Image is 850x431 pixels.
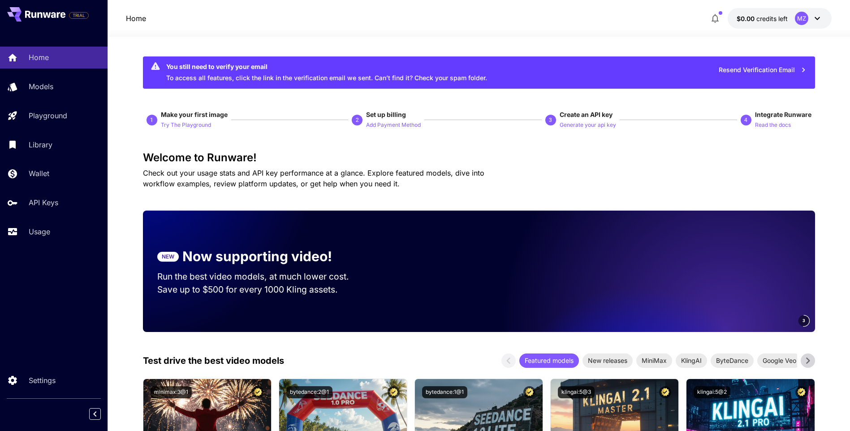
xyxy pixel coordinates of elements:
[659,386,671,398] button: Certified Model – Vetted for best performance and includes a commercial license.
[29,139,52,150] p: Library
[728,8,832,29] button: $0.00MZ
[549,116,552,124] p: 3
[560,121,616,129] p: Generate your api key
[182,246,332,267] p: Now supporting video!
[737,14,788,23] div: $0.00
[755,121,791,129] p: Read the docs
[676,356,707,365] span: KlingAI
[795,386,807,398] button: Certified Model – Vetted for best performance and includes a commercial license.
[166,62,487,71] div: You still need to verify your email
[714,61,811,79] button: Resend Verification Email
[69,12,88,19] span: TRIAL
[161,121,211,129] p: Try The Playground
[143,151,815,164] h3: Welcome to Runware!
[744,116,747,124] p: 4
[150,116,153,124] p: 1
[757,356,802,365] span: Google Veo
[157,270,366,283] p: Run the best video models, at much lower cost.
[29,110,67,121] p: Playground
[29,81,53,92] p: Models
[29,226,50,237] p: Usage
[162,253,174,261] p: NEW
[151,386,192,398] button: minimax:3@1
[558,386,595,398] button: klingai:5@3
[29,197,58,208] p: API Keys
[422,386,467,398] button: bytedance:1@1
[795,12,808,25] div: MZ
[803,317,805,324] span: 3
[69,10,89,21] span: Add your payment card to enable full platform functionality.
[560,119,616,130] button: Generate your api key
[161,119,211,130] button: Try The Playground
[519,356,579,365] span: Featured models
[676,353,707,368] div: KlingAI
[143,354,284,367] p: Test drive the best video models
[252,386,264,398] button: Certified Model – Vetted for best performance and includes a commercial license.
[636,353,672,368] div: MiniMax
[519,353,579,368] div: Featured models
[366,111,406,118] span: Set up billing
[711,356,754,365] span: ByteDance
[96,406,108,422] div: Collapse sidebar
[388,386,400,398] button: Certified Model – Vetted for best performance and includes a commercial license.
[29,375,56,386] p: Settings
[29,168,49,179] p: Wallet
[366,119,421,130] button: Add Payment Method
[126,13,146,24] nav: breadcrumb
[582,356,633,365] span: New releases
[366,121,421,129] p: Add Payment Method
[356,116,359,124] p: 2
[161,111,228,118] span: Make your first image
[29,52,49,63] p: Home
[711,353,754,368] div: ByteDance
[737,15,756,22] span: $0.00
[755,111,811,118] span: Integrate Runware
[694,386,730,398] button: klingai:5@2
[756,15,788,22] span: credits left
[89,408,101,420] button: Collapse sidebar
[126,13,146,24] a: Home
[560,111,613,118] span: Create an API key
[582,353,633,368] div: New releases
[143,168,484,188] span: Check out your usage stats and API key performance at a glance. Explore featured models, dive int...
[286,386,332,398] button: bytedance:2@1
[757,353,802,368] div: Google Veo
[157,283,366,296] p: Save up to $500 for every 1000 Kling assets.
[166,59,487,86] div: To access all features, click the link in the verification email we sent. Can’t find it? Check yo...
[523,386,535,398] button: Certified Model – Vetted for best performance and includes a commercial license.
[636,356,672,365] span: MiniMax
[755,119,791,130] button: Read the docs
